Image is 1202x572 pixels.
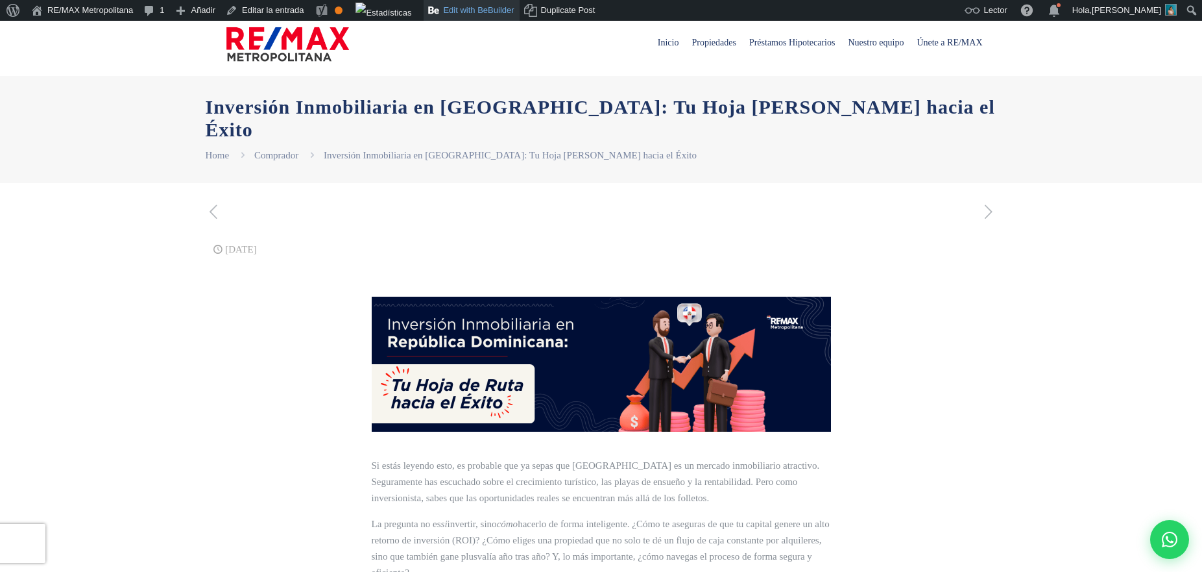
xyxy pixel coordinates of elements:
img: Visitas de 48 horas. Haz clic para ver más estadísticas del sitio. [355,3,411,23]
span: [PERSON_NAME] [1092,5,1161,15]
h1: Inversión Inmobiliaria en [GEOGRAPHIC_DATA]: Tu Hoja [PERSON_NAME] hacia el Éxito [206,95,997,141]
span: Préstamos Hipotecarios [743,23,842,62]
span: Nuestro equipo [841,23,910,62]
span: Únete a RE/MAX [910,23,989,62]
a: Inicio [651,10,686,75]
time: [DATE] [225,244,256,255]
span: cómo [497,519,518,529]
a: next post [981,203,997,223]
a: Únete a RE/MAX [910,10,989,75]
a: Nuestro equipo [841,10,910,75]
a: Comprador [254,150,298,160]
span: Si estás leyendo esto, es probable que ya sepas que [GEOGRAPHIC_DATA] es un mercado inmobiliario ... [372,460,820,503]
span: La pregunta no es [372,519,441,529]
a: Propiedades [685,10,742,75]
div: Aceptable [335,6,343,14]
span: si [441,519,448,529]
span: Correo [230,1,261,12]
i: previous post [206,203,222,221]
a: Préstamos Hipotecarios [743,10,842,75]
i: next post [981,203,997,221]
img: Caricatura de un inversionista y un agente inmobiliario dándose la mano para cerrar un trato de i... [372,297,832,432]
a: RE/MAX Metropolitana [226,10,349,75]
span: invertir, sino [448,519,497,529]
span: Inicio [651,23,686,62]
a: previous post [206,203,222,223]
a: Home [206,150,230,160]
img: remax-metropolitana-logo [226,25,349,64]
li: Inversión Inmobiliaria en [GEOGRAPHIC_DATA]: Tu Hoja [PERSON_NAME] hacia el Éxito [324,147,697,164]
span: Propiedades [685,23,742,62]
